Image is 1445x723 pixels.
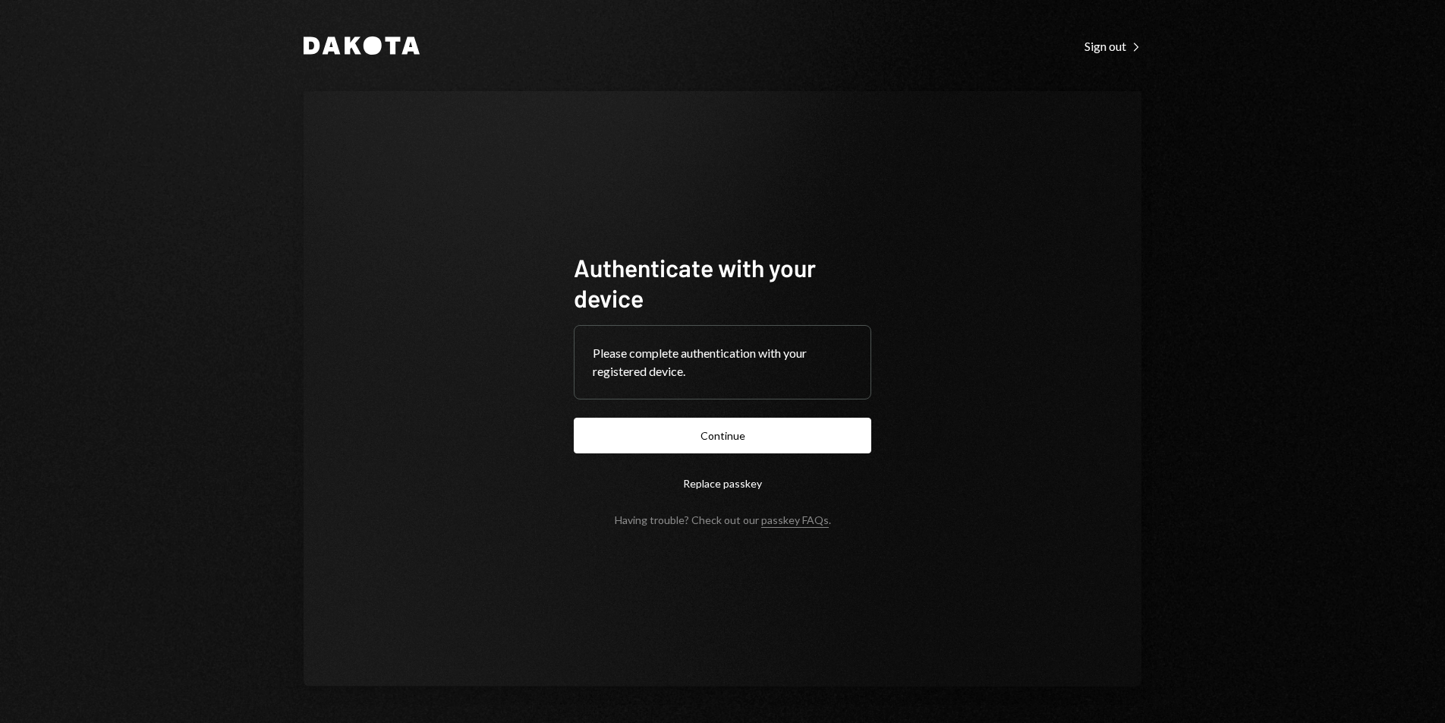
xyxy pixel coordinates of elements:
[574,466,871,501] button: Replace passkey
[615,513,831,526] div: Having trouble? Check out our .
[1085,39,1141,54] div: Sign out
[761,513,829,528] a: passkey FAQs
[574,418,871,453] button: Continue
[574,252,871,313] h1: Authenticate with your device
[1085,37,1141,54] a: Sign out
[593,344,852,380] div: Please complete authentication with your registered device.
